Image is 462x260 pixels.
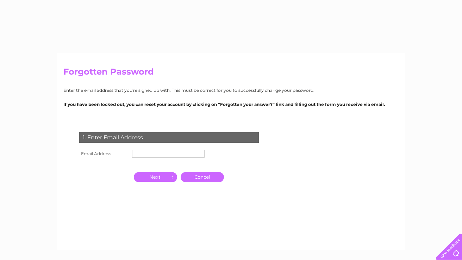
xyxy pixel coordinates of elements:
[79,132,259,143] div: 1. Enter Email Address
[77,148,130,159] th: Email Address
[63,67,399,80] h2: Forgotten Password
[63,87,399,94] p: Enter the email address that you're signed up with. This must be correct for you to successfully ...
[181,172,224,182] a: Cancel
[63,101,399,108] p: If you have been locked out, you can reset your account by clicking on “Forgotten your answer?” l...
